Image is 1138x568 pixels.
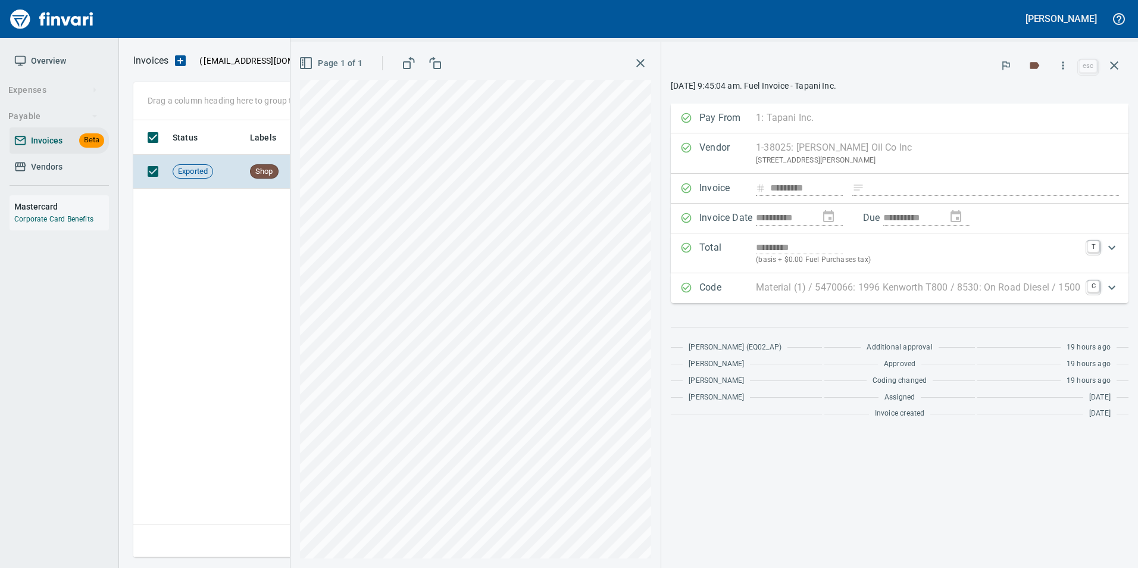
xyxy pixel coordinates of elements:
button: [PERSON_NAME] [1023,10,1100,28]
span: Labels [250,130,276,145]
span: Beta [79,133,104,147]
a: T [1087,241,1099,252]
span: [PERSON_NAME] (EQ02_AP) [689,342,781,354]
button: Page 1 of 1 [296,52,367,74]
span: [DATE] [1089,392,1111,404]
p: [DATE] 9:45:04 am. Fuel Invoice - Tapani Inc. [671,80,1128,92]
p: Invoices [133,54,168,68]
span: Invoices [31,133,62,148]
span: [DATE] [1089,408,1111,420]
p: (basis + $0.00 Fuel Purchases tax) [756,254,1080,266]
span: Close invoice [1076,51,1128,80]
span: Additional approval [867,342,932,354]
span: Approved [884,358,915,370]
button: Labels [1021,52,1048,79]
p: Code [699,280,756,296]
img: Finvari [7,5,96,33]
button: Payable [4,105,103,127]
h6: Mastercard [14,200,109,213]
span: Expenses [8,83,98,98]
span: Invoice created [875,408,925,420]
p: Drag a column heading here to group the table [148,95,322,107]
span: Status [173,130,198,145]
p: Total [699,241,756,266]
span: 19 hours ago [1067,358,1111,370]
span: 19 hours ago [1067,375,1111,387]
a: C [1087,280,1099,292]
button: Upload an Invoice [168,54,192,68]
p: Material (1) / 5470066: 1996 Kenworth T800 / 8530: On Road Diesel / 1500 [756,280,1080,295]
span: Labels [250,130,292,145]
span: [EMAIL_ADDRESS][DOMAIN_NAME] [202,55,339,67]
span: [PERSON_NAME] [689,392,744,404]
span: Status [173,130,213,145]
button: More [1050,52,1076,79]
span: Page 1 of 1 [301,56,362,71]
span: Assigned [884,392,915,404]
span: Payable [8,109,98,124]
a: Overview [10,48,109,74]
div: Expand [671,233,1128,273]
span: Coding changed [873,375,927,387]
nav: breadcrumb [133,54,168,68]
span: [PERSON_NAME] [689,358,744,370]
a: InvoicesBeta [10,127,109,154]
span: Vendors [31,160,62,174]
a: Corporate Card Benefits [14,215,93,223]
button: Expenses [4,79,103,101]
span: Shop [251,166,278,177]
p: ( ) [192,55,343,67]
span: 19 hours ago [1067,342,1111,354]
h5: [PERSON_NAME] [1026,13,1097,25]
a: Vendors [10,154,109,180]
a: esc [1079,60,1097,73]
span: Exported [173,166,212,177]
span: Overview [31,54,66,68]
span: [PERSON_NAME] [689,375,744,387]
button: Flag [993,52,1019,79]
div: Expand [671,273,1128,303]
